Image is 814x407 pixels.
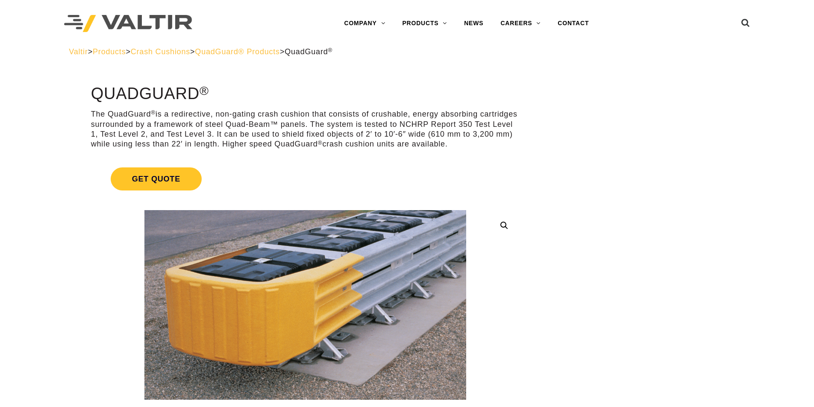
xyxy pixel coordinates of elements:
sup: ® [318,140,323,146]
p: The QuadGuard is a redirective, non-gating crash cushion that consists of crushable, energy absor... [91,109,520,149]
sup: ® [200,84,209,97]
div: > > > > [69,47,745,57]
span: Get Quote [111,167,202,190]
a: PRODUCTS [394,15,455,32]
a: Products [93,47,126,56]
a: NEWS [455,15,492,32]
h1: QuadGuard [91,85,520,103]
a: Get Quote [91,157,520,201]
a: QuadGuard® Products [195,47,280,56]
sup: ® [151,109,156,116]
a: CONTACT [549,15,597,32]
a: Crash Cushions [131,47,190,56]
a: CAREERS [492,15,549,32]
span: QuadGuard [285,47,332,56]
sup: ® [328,47,333,53]
a: COMPANY [335,15,394,32]
img: Valtir [64,15,192,32]
a: Valtir [69,47,88,56]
